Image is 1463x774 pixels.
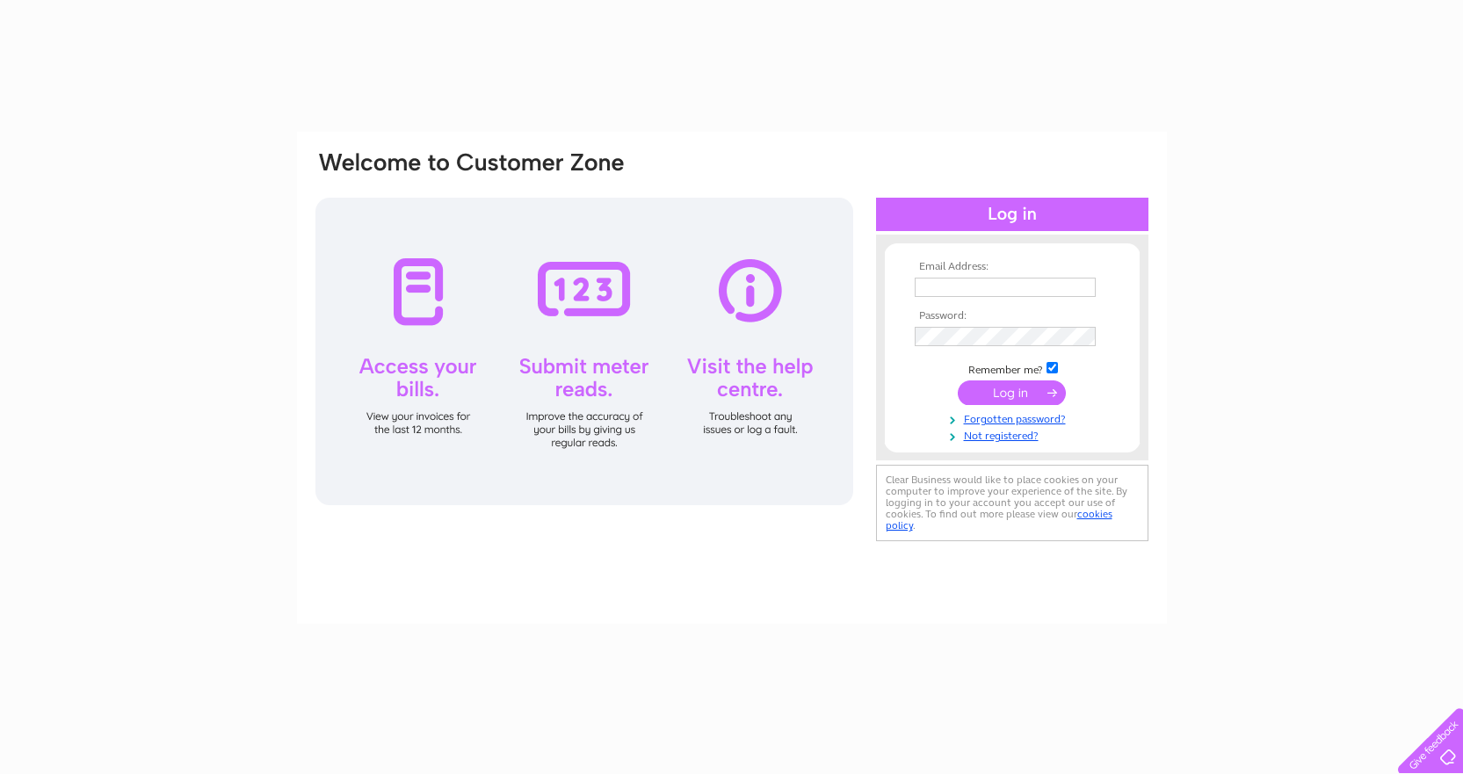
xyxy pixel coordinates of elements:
th: Password: [910,310,1114,322]
th: Email Address: [910,261,1114,273]
div: Clear Business would like to place cookies on your computer to improve your experience of the sit... [876,465,1148,541]
a: Not registered? [915,426,1114,443]
a: Forgotten password? [915,409,1114,426]
td: Remember me? [910,359,1114,377]
input: Submit [958,380,1066,405]
a: cookies policy [886,508,1112,532]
